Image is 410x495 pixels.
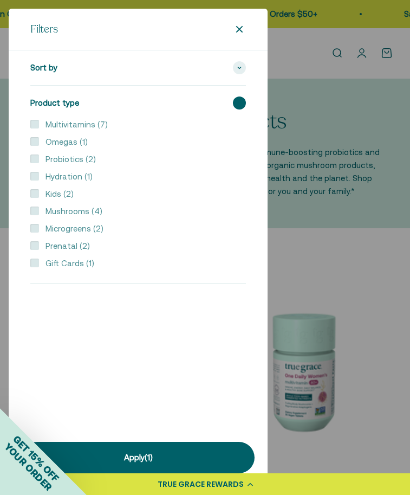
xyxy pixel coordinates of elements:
[39,153,96,166] label: Probiotics (2)
[2,441,54,493] span: YOUR ORDER
[158,479,244,490] div: TRUE GRACE REWARDS
[22,442,255,473] button: Apply(1)
[39,257,94,270] label: Gift Cards (1)
[39,136,88,149] label: Omegas (1)
[145,453,153,462] span: (1)
[39,240,90,253] label: Prenatal (2)
[39,205,102,218] label: Mushrooms (4)
[39,170,93,183] label: Hydration (1)
[30,50,246,85] summary: Sort by
[30,86,246,120] summary: Product type
[39,222,103,235] label: Microgreens (2)
[30,61,57,74] span: Sort by
[30,97,79,110] span: Product type
[30,22,58,37] p: Filters
[39,118,108,131] label: Multivitamins (7)
[39,188,74,201] label: Kids (2)
[11,433,61,484] span: GET 15% OFF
